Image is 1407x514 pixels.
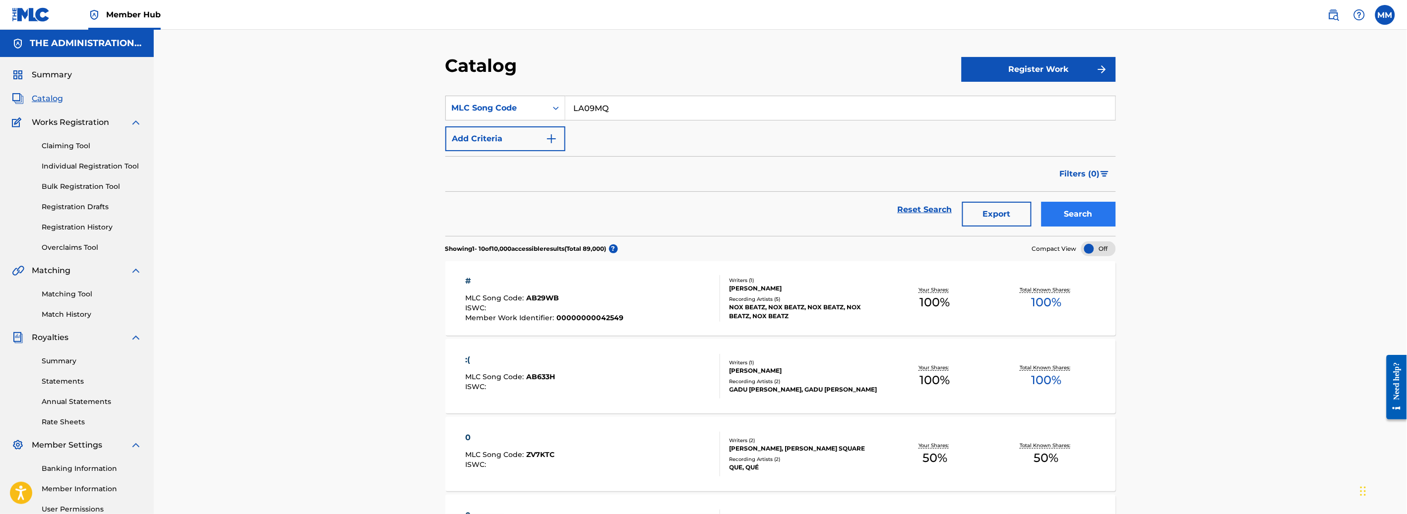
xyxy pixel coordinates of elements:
[526,372,555,381] span: AB633H
[12,38,24,50] img: Accounts
[546,133,557,145] img: 9d2ae6d4665cec9f34b9.svg
[922,449,947,467] span: 50 %
[1032,244,1077,253] span: Compact View
[1101,171,1109,177] img: filter
[1349,5,1369,25] div: Help
[1020,286,1073,293] p: Total Known Shares:
[445,96,1116,236] form: Search Form
[130,439,142,451] img: expand
[88,9,100,21] img: Top Rightsholder
[42,242,142,253] a: Overclaims Tool
[465,450,526,459] span: MLC Song Code :
[465,432,554,444] div: 0
[465,293,526,302] span: MLC Song Code :
[730,303,879,321] div: NOX BEATZ, NOX BEATZ, NOX BEATZ, NOX BEATZ, NOX BEATZ
[465,460,489,469] span: ISWC :
[445,339,1116,413] a: :(MLC Song Code:AB633HISWC:Writers (1)[PERSON_NAME]Recording Artists (2)GADU [PERSON_NAME], GADU ...
[920,371,950,389] span: 100 %
[730,378,879,385] div: Recording Artists ( 2 )
[1353,9,1365,21] img: help
[30,38,142,49] h5: THE ADMINISTRATION MP INC
[42,289,142,299] a: Matching Tool
[42,222,142,232] a: Registration History
[32,332,68,343] span: Royalties
[12,116,25,128] img: Works Registration
[918,442,951,449] p: Your Shares:
[42,141,142,151] a: Claiming Tool
[42,397,142,407] a: Annual Statements
[465,382,489,391] span: ISWC :
[1096,63,1108,75] img: f7272a7cc735f4ea7f67.svg
[42,417,142,427] a: Rate Sheets
[556,313,623,322] span: 00000000042549
[730,359,879,366] div: Writers ( 1 )
[32,93,63,105] span: Catalog
[32,69,72,81] span: Summary
[1357,466,1407,514] div: Chat Widget
[465,313,556,322] span: Member Work Identifier :
[730,366,879,375] div: [PERSON_NAME]
[730,385,879,394] div: GADU [PERSON_NAME], GADU [PERSON_NAME]
[42,161,142,171] a: Individual Registration Tool
[42,309,142,320] a: Match History
[130,332,142,343] img: expand
[730,437,879,444] div: Writers ( 2 )
[12,265,24,277] img: Matching
[130,265,142,277] img: expand
[1054,162,1116,186] button: Filters (0)
[609,244,618,253] span: ?
[1328,9,1340,21] img: search
[526,450,554,459] span: ZV7KTC
[730,277,879,284] div: Writers ( 1 )
[12,7,50,22] img: MLC Logo
[730,456,879,463] div: Recording Artists ( 2 )
[445,55,522,77] h2: Catalog
[42,376,142,387] a: Statements
[32,265,70,277] span: Matching
[12,332,24,343] img: Royalties
[1379,347,1407,427] iframe: Resource Center
[918,286,951,293] p: Your Shares:
[730,444,879,453] div: [PERSON_NAME], [PERSON_NAME] SQUARE
[106,9,161,20] span: Member Hub
[465,275,623,287] div: #
[526,293,559,302] span: AB29WB
[130,116,142,128] img: expand
[465,303,489,312] span: ISWC :
[12,93,24,105] img: Catalog
[42,463,142,474] a: Banking Information
[32,439,102,451] span: Member Settings
[893,199,957,221] a: Reset Search
[1032,371,1062,389] span: 100 %
[1020,364,1073,371] p: Total Known Shares:
[452,102,541,114] div: MLC Song Code
[1032,293,1062,311] span: 100 %
[1020,442,1073,449] p: Total Known Shares:
[1034,449,1059,467] span: 50 %
[12,93,63,105] a: CatalogCatalog
[1041,202,1116,227] button: Search
[465,354,555,366] div: :(
[962,57,1116,82] button: Register Work
[445,126,565,151] button: Add Criteria
[32,116,109,128] span: Works Registration
[42,202,142,212] a: Registration Drafts
[730,463,879,472] div: QUE, QUÉ
[730,295,879,303] div: Recording Artists ( 5 )
[12,69,24,81] img: Summary
[42,356,142,366] a: Summary
[465,372,526,381] span: MLC Song Code :
[445,417,1116,491] a: 0MLC Song Code:ZV7KTCISWC:Writers (2)[PERSON_NAME], [PERSON_NAME] SQUARERecording Artists (2)QUE,...
[1360,476,1366,506] div: Drag
[445,261,1116,336] a: #MLC Song Code:AB29WBISWC:Member Work Identifier:00000000042549Writers (1)[PERSON_NAME]Recording ...
[1324,5,1344,25] a: Public Search
[920,293,950,311] span: 100 %
[1375,5,1395,25] div: User Menu
[12,439,24,451] img: Member Settings
[12,69,72,81] a: SummarySummary
[42,181,142,192] a: Bulk Registration Tool
[918,364,951,371] p: Your Shares:
[1060,168,1100,180] span: Filters ( 0 )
